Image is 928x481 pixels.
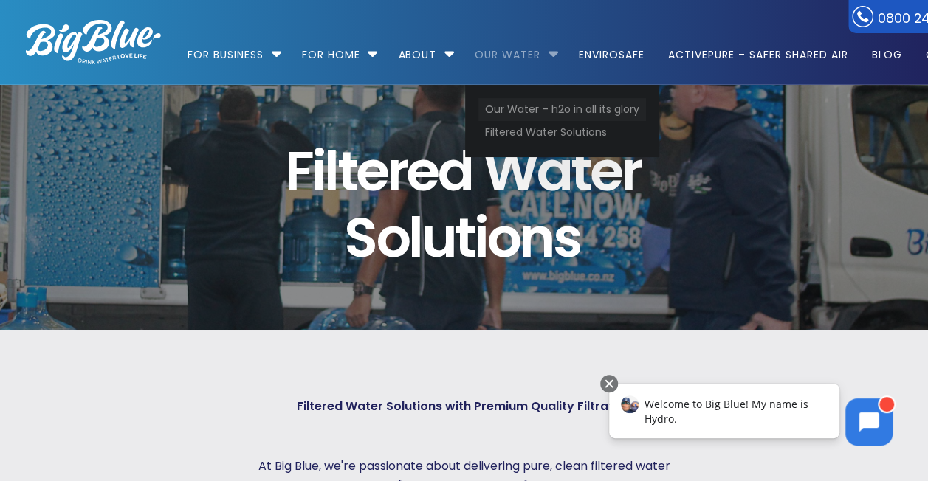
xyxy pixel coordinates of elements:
[519,204,553,271] span: n
[408,204,421,271] span: l
[571,138,589,204] span: t
[455,204,473,271] span: t
[375,204,408,271] span: o
[337,138,356,204] span: t
[473,204,486,271] span: i
[478,98,646,121] a: Our Water – h2o in all its glory
[297,398,632,415] strong: Filtered Water Solutions with Premium Quality Filtration
[478,121,646,144] a: Filtered Water Solutions
[621,138,640,204] span: r
[344,204,375,271] span: S
[594,372,907,460] iframe: Chatbot
[553,204,580,271] span: s
[406,138,437,204] span: e
[421,204,455,271] span: u
[589,138,620,204] span: e
[487,204,519,271] span: o
[537,138,571,204] span: a
[26,20,161,64] img: logo
[483,138,537,204] span: W
[324,138,337,204] span: l
[285,138,312,204] span: F
[312,138,324,204] span: i
[356,138,387,204] span: e
[387,138,406,204] span: r
[438,138,472,204] span: d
